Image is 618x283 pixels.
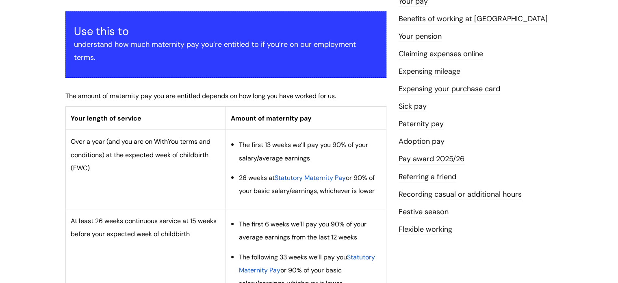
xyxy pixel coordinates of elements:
[399,101,427,112] a: Sick pay
[239,140,368,162] span: The first 13 weeks we’ll pay you 90% of your salary/average earnings
[231,114,312,123] span: Amount of maternity pay
[399,31,442,42] a: Your pension
[399,172,456,182] a: Referring a friend
[239,173,275,182] span: 26 weeks at
[74,38,378,64] p: understand how much maternity pay you’re entitled to if you’re on our employment terms.
[399,207,449,217] a: Festive season
[399,119,444,129] a: Paternity pay
[71,137,210,172] span: Over a year (and you are on WithYou terms and conditions) at the expected week of childbirth (EWC)
[399,66,460,77] a: Expensing mileage
[399,14,548,24] a: Benefits of working at [GEOGRAPHIC_DATA]
[399,224,452,235] a: Flexible working
[275,173,346,182] a: Statutory Maternity Pay
[399,189,522,200] a: Recording casual or additional hours
[399,154,464,165] a: Pay award 2025/26
[239,253,347,261] span: The following 33 weeks we’ll pay you
[239,220,366,241] span: The first 6 weeks we’ll pay you 90% of your average earnings from the last 12 weeks
[399,84,500,94] a: Expensing your purchase card
[65,92,336,100] span: The amount of maternity pay you are entitled depends on how long you have worked for us.
[399,136,445,147] a: Adoption pay
[71,114,141,123] span: Your length of service
[71,217,217,238] span: At least 26 weeks continuous service at 15 weeks before your expected week of childbirth
[399,49,483,59] a: Claiming expenses online
[74,25,378,38] h3: Use this to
